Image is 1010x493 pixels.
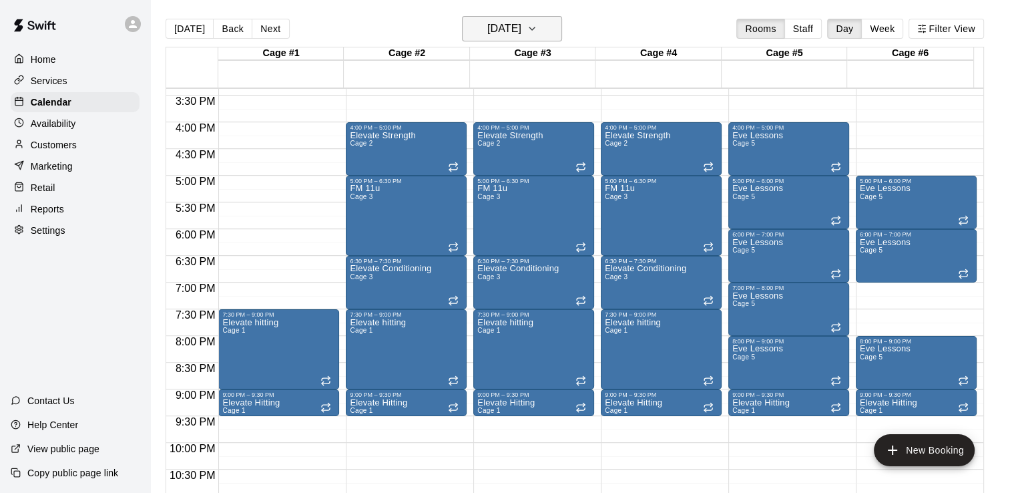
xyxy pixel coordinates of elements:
div: Services [11,71,140,91]
span: Recurring event [830,269,841,279]
div: 6:30 PM – 7:30 PM [350,258,463,265]
div: Cage #3 [470,47,595,60]
span: Cage 2 [350,140,372,147]
span: Recurring event [958,402,969,413]
span: 5:00 PM [172,176,219,187]
button: Filter View [909,19,983,39]
div: 9:00 PM – 9:30 PM: Elevate Hitting [346,389,467,416]
span: Cage 1 [732,407,755,414]
span: Cage 5 [860,353,882,361]
span: 5:30 PM [172,202,219,214]
span: Cage 5 [732,193,755,200]
div: 4:00 PM – 5:00 PM: Elevate Strength [346,122,467,176]
div: 9:00 PM – 9:30 PM: Elevate Hitting [218,389,339,416]
div: 7:30 PM – 9:00 PM: Elevate hitting [218,309,339,389]
p: Home [31,53,56,66]
p: View public page [27,442,99,456]
div: 5:00 PM – 6:30 PM: FM 11u [346,176,467,256]
button: Day [827,19,862,39]
div: 7:30 PM – 9:00 PM [350,311,463,318]
span: Recurring event [448,402,459,413]
span: 7:30 PM [172,309,219,321]
span: 10:00 PM [166,443,218,454]
div: 7:30 PM – 9:00 PM [477,311,590,318]
p: Services [31,74,67,88]
span: Recurring event [958,269,969,279]
p: Retail [31,181,55,194]
a: Calendar [11,92,140,112]
span: Recurring event [830,215,841,226]
span: Recurring event [575,402,586,413]
div: 5:00 PM – 6:00 PM [732,178,845,184]
div: Cage #1 [218,47,344,60]
div: Cage #2 [344,47,469,60]
div: Retail [11,178,140,198]
div: 5:00 PM – 6:30 PM [350,178,463,184]
span: Cage 1 [350,407,372,414]
span: Recurring event [575,162,586,172]
span: Cage 5 [732,300,755,307]
span: 6:30 PM [172,256,219,267]
div: 6:00 PM – 7:00 PM [732,231,845,238]
p: Calendar [31,96,71,109]
span: 3:30 PM [172,96,219,107]
span: Cage 1 [477,327,500,334]
div: 9:00 PM – 9:30 PM [222,391,335,398]
span: Recurring event [320,402,331,413]
div: Cage #5 [722,47,847,60]
a: Settings [11,220,140,240]
span: Recurring event [703,242,714,253]
div: 5:00 PM – 6:30 PM [477,178,590,184]
p: Reports [31,202,64,216]
span: 4:00 PM [172,122,219,134]
button: Next [252,19,289,39]
span: Recurring event [703,375,714,386]
div: 4:00 PM – 5:00 PM: Elevate Strength [601,122,722,176]
span: Recurring event [575,375,586,386]
p: Copy public page link [27,466,118,480]
div: 4:00 PM – 5:00 PM [477,124,590,131]
button: add [874,434,975,466]
span: Cage 3 [605,273,627,281]
span: Recurring event [830,375,841,386]
span: 9:30 PM [172,416,219,428]
span: Cage 5 [732,353,755,361]
button: Rooms [736,19,784,39]
a: Reports [11,199,140,219]
span: Recurring event [448,375,459,386]
span: Cage 3 [350,273,372,281]
div: 4:00 PM – 5:00 PM: Eve Lessons [728,122,849,176]
h6: [DATE] [487,19,521,38]
a: Availability [11,114,140,134]
span: Recurring event [703,402,714,413]
span: Cage 1 [477,407,500,414]
span: 10:30 PM [166,470,218,481]
span: 4:30 PM [172,149,219,160]
span: Recurring event [320,375,331,386]
div: 7:30 PM – 9:00 PM: Elevate hitting [473,309,594,389]
div: 5:00 PM – 6:00 PM [860,178,973,184]
a: Customers [11,135,140,155]
div: 9:00 PM – 9:30 PM: Elevate Hitting [473,389,594,416]
div: 9:00 PM – 9:30 PM [350,391,463,398]
span: Cage 5 [732,140,755,147]
div: 9:00 PM – 9:30 PM: Elevate Hitting [601,389,722,416]
div: 5:00 PM – 6:00 PM: Eve Lessons [856,176,977,229]
span: 8:00 PM [172,336,219,347]
span: Recurring event [448,295,459,306]
span: Recurring event [703,162,714,172]
div: 7:30 PM – 9:00 PM: Elevate hitting [601,309,722,389]
div: 8:00 PM – 9:00 PM: Eve Lessons [728,336,849,389]
div: 5:00 PM – 6:30 PM [605,178,718,184]
span: Recurring event [958,375,969,386]
div: 6:30 PM – 7:30 PM: Elevate Conditioning [346,256,467,309]
span: Cage 3 [477,273,500,281]
div: 6:30 PM – 7:30 PM: Elevate Conditioning [601,256,722,309]
button: Week [861,19,903,39]
div: 6:30 PM – 7:30 PM: Elevate Conditioning [473,256,594,309]
div: 9:00 PM – 9:30 PM: Elevate Hitting [728,389,849,416]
